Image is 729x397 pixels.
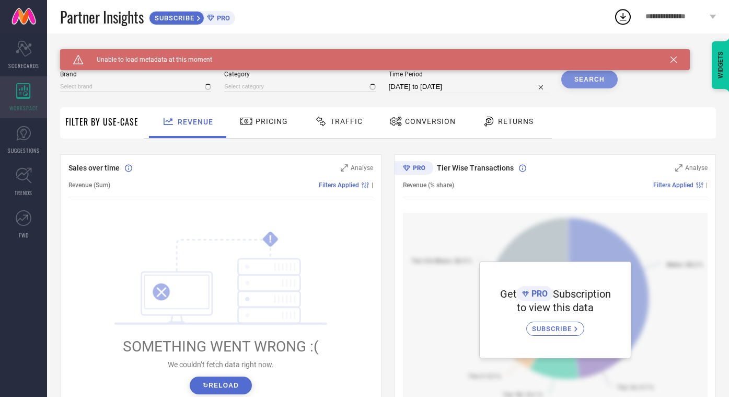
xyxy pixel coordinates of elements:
[60,6,144,28] span: Partner Insights
[269,233,272,245] tspan: !
[706,182,708,189] span: |
[19,231,29,239] span: FWD
[319,182,359,189] span: Filters Applied
[68,182,110,189] span: Revenue (Sum)
[389,81,548,93] input: Select time period
[675,164,682,172] svg: Zoom
[65,116,138,128] span: Filter By Use-Case
[395,161,433,177] div: Premium
[149,14,197,22] span: SUBSCRIBE
[168,360,274,369] span: We couldn’t fetch data right now.
[330,117,363,126] span: Traffic
[214,14,230,22] span: PRO
[341,164,348,172] svg: Zoom
[224,81,375,92] input: Select category
[224,71,375,78] span: Category
[685,164,708,172] span: Analyse
[553,288,611,300] span: Subscription
[517,301,594,314] span: to view this data
[500,288,517,300] span: Get
[437,164,514,172] span: Tier Wise Transactions
[15,189,32,197] span: TRENDS
[149,8,235,25] a: SUBSCRIBEPRO
[526,314,584,336] a: SUBSCRIBE
[529,289,548,299] span: PRO
[60,71,211,78] span: Brand
[190,377,252,394] button: ↻Reload
[405,117,456,126] span: Conversion
[403,182,454,189] span: Revenue (% share)
[8,62,39,70] span: SCORECARDS
[653,182,693,189] span: Filters Applied
[8,146,40,154] span: SUGGESTIONS
[68,164,120,172] span: Sales over time
[614,7,632,26] div: Open download list
[123,338,319,355] span: SOMETHING WENT WRONG :(
[389,71,548,78] span: Time Period
[351,164,373,172] span: Analyse
[9,104,38,112] span: WORKSPACE
[60,81,211,92] input: Select brand
[84,56,212,63] span: Unable to load metadata at this moment
[498,117,534,126] span: Returns
[532,325,574,333] span: SUBSCRIBE
[256,117,288,126] span: Pricing
[178,118,213,126] span: Revenue
[372,182,373,189] span: |
[60,49,133,58] span: SYSTEM WORKSPACE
